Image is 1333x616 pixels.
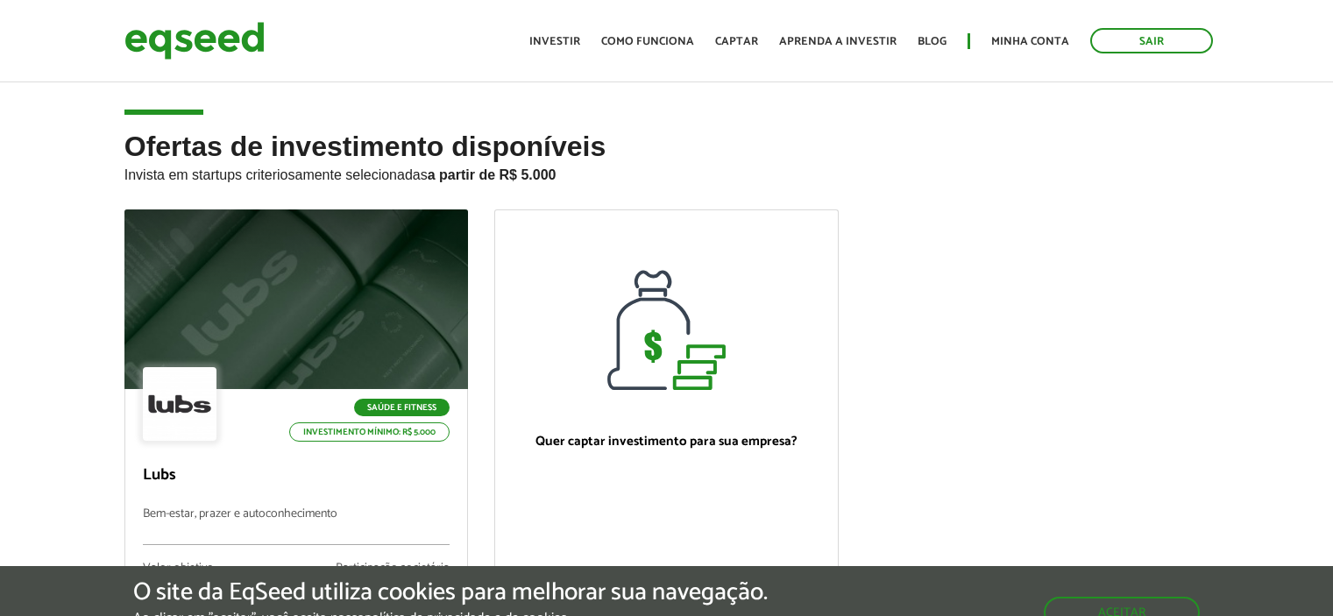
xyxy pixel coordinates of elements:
[124,131,1209,209] h2: Ofertas de investimento disponíveis
[601,36,694,47] a: Como funciona
[779,36,897,47] a: Aprenda a investir
[715,36,758,47] a: Captar
[1090,28,1213,53] a: Sair
[124,162,1209,183] p: Invista em startups criteriosamente selecionadas
[336,563,450,575] div: Participação societária
[918,36,947,47] a: Blog
[513,434,820,450] p: Quer captar investimento para sua empresa?
[143,507,450,545] p: Bem-estar, prazer e autoconhecimento
[289,422,450,442] p: Investimento mínimo: R$ 5.000
[991,36,1069,47] a: Minha conta
[529,36,580,47] a: Investir
[354,399,450,416] p: Saúde e Fitness
[133,579,768,606] h5: O site da EqSeed utiliza cookies para melhorar sua navegação.
[143,563,223,575] div: Valor objetivo
[428,167,557,182] strong: a partir de R$ 5.000
[143,466,450,485] p: Lubs
[124,18,265,64] img: EqSeed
